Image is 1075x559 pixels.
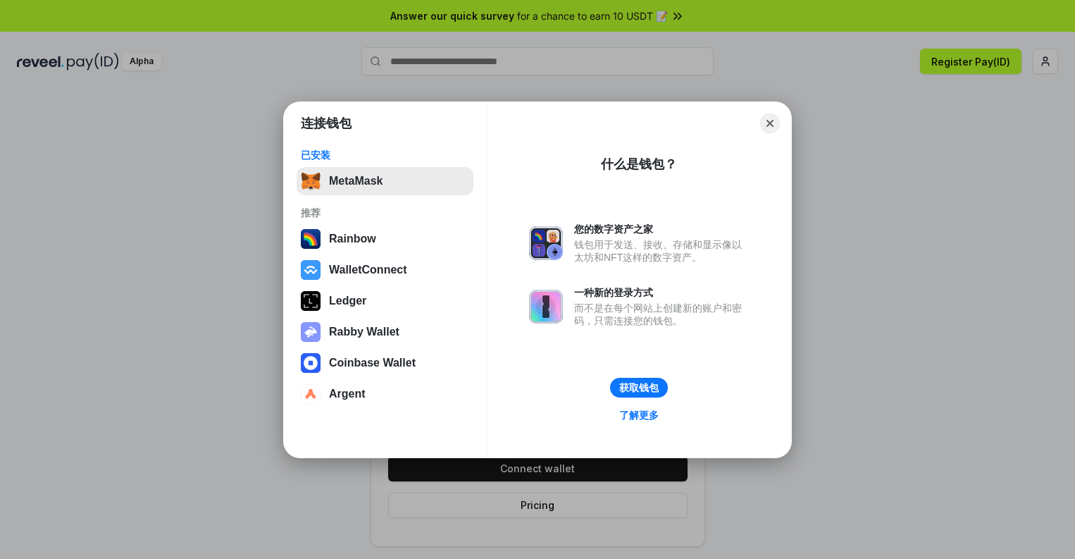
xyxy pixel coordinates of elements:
div: MetaMask [329,175,383,188]
img: svg+xml,%3Csvg%20xmlns%3D%22http%3A%2F%2Fwww.w3.org%2F2000%2Fsvg%22%20fill%3D%22none%22%20viewBox... [301,322,321,342]
img: svg+xml,%3Csvg%20width%3D%2228%22%20height%3D%2228%22%20viewBox%3D%220%200%2028%2028%22%20fill%3D... [301,353,321,373]
img: svg+xml,%3Csvg%20xmlns%3D%22http%3A%2F%2Fwww.w3.org%2F2000%2Fsvg%22%20width%3D%2228%22%20height%3... [301,291,321,311]
a: 了解更多 [611,406,667,424]
div: Ledger [329,295,366,307]
div: Argent [329,388,366,400]
div: 获取钱包 [619,381,659,394]
div: 一种新的登录方式 [574,286,749,299]
div: Rainbow [329,233,376,245]
button: Rabby Wallet [297,318,473,346]
button: Argent [297,380,473,408]
img: svg+xml,%3Csvg%20width%3D%2228%22%20height%3D%2228%22%20viewBox%3D%220%200%2028%2028%22%20fill%3D... [301,384,321,404]
button: Close [760,113,780,133]
button: Coinbase Wallet [297,349,473,377]
button: Ledger [297,287,473,315]
div: 了解更多 [619,409,659,422]
div: Coinbase Wallet [329,357,416,369]
h1: 连接钱包 [301,115,352,132]
img: svg+xml,%3Csvg%20xmlns%3D%22http%3A%2F%2Fwww.w3.org%2F2000%2Fsvg%22%20fill%3D%22none%22%20viewBox... [529,290,563,324]
div: 而不是在每个网站上创建新的账户和密码，只需连接您的钱包。 [574,302,749,327]
button: WalletConnect [297,256,473,284]
img: svg+xml,%3Csvg%20width%3D%22120%22%20height%3D%22120%22%20viewBox%3D%220%200%20120%20120%22%20fil... [301,229,321,249]
button: Rainbow [297,225,473,253]
button: MetaMask [297,167,473,195]
div: 您的数字资产之家 [574,223,749,235]
div: 什么是钱包？ [601,156,677,173]
div: 推荐 [301,207,469,219]
img: svg+xml,%3Csvg%20xmlns%3D%22http%3A%2F%2Fwww.w3.org%2F2000%2Fsvg%22%20fill%3D%22none%22%20viewBox... [529,226,563,260]
div: 已安装 [301,149,469,161]
img: svg+xml,%3Csvg%20width%3D%2228%22%20height%3D%2228%22%20viewBox%3D%220%200%2028%2028%22%20fill%3D... [301,260,321,280]
div: Rabby Wallet [329,326,399,338]
div: WalletConnect [329,264,407,276]
button: 获取钱包 [610,378,668,398]
div: 钱包用于发送、接收、存储和显示像以太坊和NFT这样的数字资产。 [574,238,749,264]
img: svg+xml,%3Csvg%20fill%3D%22none%22%20height%3D%2233%22%20viewBox%3D%220%200%2035%2033%22%20width%... [301,171,321,191]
